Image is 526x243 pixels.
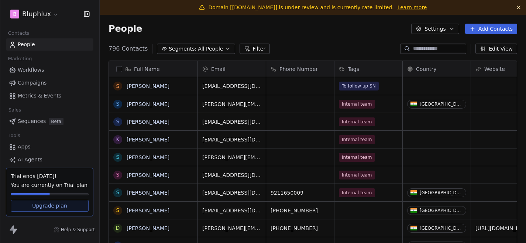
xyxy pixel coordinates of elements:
span: Internal team [339,117,375,126]
span: [EMAIL_ADDRESS][DOMAIN_NAME] [202,82,261,90]
div: D [116,224,120,232]
a: [PERSON_NAME] [127,154,169,160]
div: K [116,136,119,143]
span: [EMAIL_ADDRESS][DOMAIN_NAME] [202,136,261,143]
div: [GEOGRAPHIC_DATA] [420,226,463,231]
a: [PERSON_NAME] [127,225,169,231]
span: Bluphlux [22,9,51,19]
div: Full Name [109,61,197,77]
a: [PERSON_NAME] [127,172,169,178]
div: Tags [334,61,402,77]
div: Email [198,61,266,77]
a: Campaigns [6,77,93,89]
span: 796 Contacts [109,44,148,53]
span: Metrics & Events [18,92,61,100]
a: SequencesBeta [6,115,93,127]
span: Internal team [339,171,375,179]
span: Internal team [339,153,375,162]
span: Marketing [5,53,35,64]
span: All People [198,45,223,53]
span: Full Name [134,65,160,73]
div: S [116,153,120,161]
a: AI Agents [6,154,93,166]
span: [PERSON_NAME][EMAIL_ADDRESS][DOMAIN_NAME] [202,225,261,232]
a: People [6,38,93,51]
div: S [116,189,120,196]
span: People [109,23,142,34]
span: Internal team [339,100,375,109]
button: Settings [411,24,459,34]
div: Trial ends [DATE]! [11,172,89,180]
span: Beta [49,118,63,125]
span: To follow up SN [339,82,379,90]
a: Learn more [398,4,427,11]
span: Country [416,65,437,73]
span: [PHONE_NUMBER] [271,225,330,232]
span: Internal team [339,135,375,144]
span: [EMAIL_ADDRESS][DOMAIN_NAME] [202,189,261,196]
div: S [116,100,120,108]
span: People [18,41,35,48]
span: [EMAIL_ADDRESS][DOMAIN_NAME] [202,118,261,126]
span: Sequences [18,117,46,125]
a: Upgrade plan [11,200,89,212]
div: [GEOGRAPHIC_DATA] [420,208,463,213]
div: Phone Number [266,61,334,77]
span: Help & Support [61,227,95,233]
span: [EMAIL_ADDRESS][DOMAIN_NAME] [202,171,261,179]
span: Phone Number [279,65,318,73]
button: BBluphlux [9,8,60,20]
span: Email [211,65,226,73]
span: B [13,10,17,18]
span: [EMAIL_ADDRESS][DOMAIN_NAME] [202,207,261,214]
button: Filter [240,44,270,54]
span: Apps [18,143,31,151]
span: Workflows [18,66,44,74]
a: [PERSON_NAME] [127,137,169,143]
span: Domain [[DOMAIN_NAME]] is under review and is currently rate limited. [209,4,394,10]
a: Workflows [6,64,93,76]
div: S [116,206,120,214]
div: S [116,118,120,126]
a: [PERSON_NAME] [127,83,169,89]
span: Campaigns [18,79,47,87]
span: Sales [5,105,24,116]
button: Add Contacts [465,24,517,34]
span: AI Agents [18,156,42,164]
span: Tags [348,65,359,73]
span: [PHONE_NUMBER] [271,207,330,214]
a: [PERSON_NAME] [127,190,169,196]
span: Upgrade plan [32,202,67,209]
div: [GEOGRAPHIC_DATA] [420,190,463,195]
span: You are currently on Trial plan [11,181,89,189]
div: S [116,82,120,90]
a: [PERSON_NAME] [127,119,169,125]
span: Segments: [169,45,196,53]
a: Metrics & Events [6,90,93,102]
div: S [116,171,120,179]
a: Help & Support [54,227,95,233]
div: [GEOGRAPHIC_DATA] [420,102,463,107]
span: Contacts [5,28,32,39]
span: [PERSON_NAME][EMAIL_ADDRESS][DOMAIN_NAME] [202,100,261,108]
a: Apps [6,141,93,153]
span: [PERSON_NAME][EMAIL_ADDRESS][PERSON_NAME][DOMAIN_NAME] [202,154,261,161]
div: Country [403,61,471,77]
span: 9211650009 [271,189,330,196]
a: [PERSON_NAME] [127,101,169,107]
span: Tools [5,130,23,141]
button: Edit View [475,44,517,54]
span: Internal team [339,188,375,197]
a: [PERSON_NAME] [127,208,169,213]
span: Website [484,65,505,73]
